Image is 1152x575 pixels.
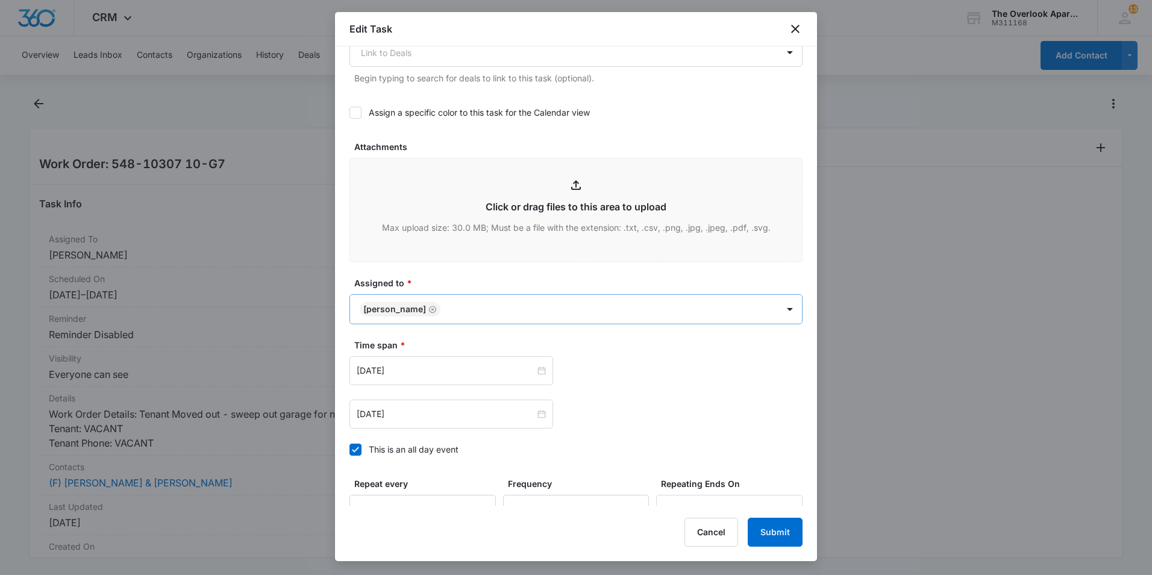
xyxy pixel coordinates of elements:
[354,339,807,351] label: Time span
[508,477,654,490] label: Frequency
[354,72,803,84] p: Begin typing to search for deals to link to this task (optional).
[369,443,459,456] div: This is an all day event
[357,364,535,377] input: Oct 1, 2025
[354,140,807,153] label: Attachments
[663,503,784,516] input: Select date
[748,518,803,547] button: Submit
[349,106,803,119] label: Assign a specific color to this task for the Calendar view
[349,495,496,524] input: Number
[357,407,535,421] input: Oct 1, 2025
[661,477,807,490] label: Repeating Ends On
[354,477,501,490] label: Repeat every
[363,305,426,313] div: [PERSON_NAME]
[426,305,437,313] div: Remove William Traylor
[354,277,807,289] label: Assigned to
[349,22,392,36] h1: Edit Task
[684,518,738,547] button: Cancel
[788,22,803,36] button: close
